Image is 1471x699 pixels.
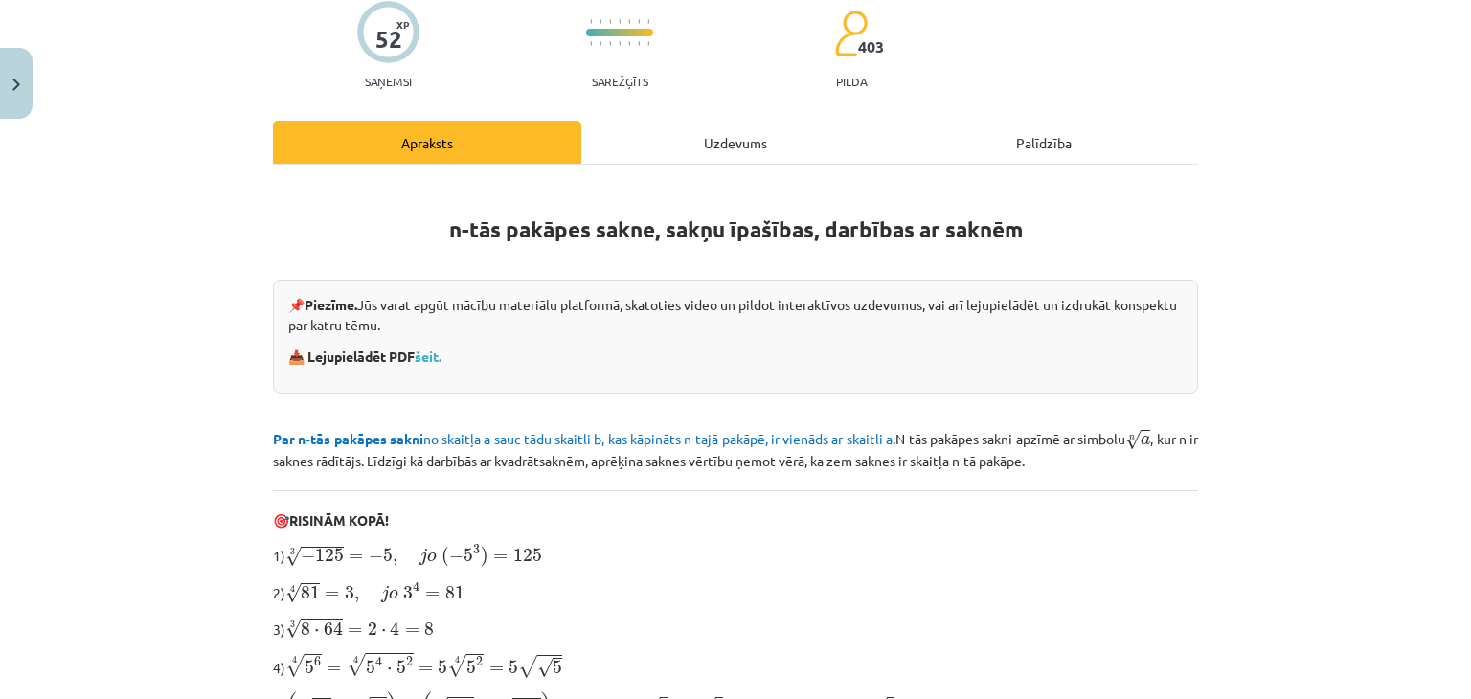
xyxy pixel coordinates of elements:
span: 64 [324,621,343,636]
b: Par n-tās pakāpes sakni [273,430,423,447]
img: icon-short-line-57e1e144782c952c97e751825c79c345078a6d821885a25fce030b3d8c18986b.svg [638,41,640,46]
span: 4 [375,656,382,666]
p: 📌 Jūs varat apgūt mācību materiālu platformā, skatoties video un pildot interaktīvos uzdevumus, v... [288,295,1183,335]
span: = [348,627,362,635]
span: 5 [553,661,562,674]
span: √ [285,654,305,677]
span: 5 [509,661,518,674]
span: 8 [301,622,310,636]
span: √ [518,655,537,678]
img: icon-short-line-57e1e144782c952c97e751825c79c345078a6d821885a25fce030b3d8c18986b.svg [628,19,630,24]
span: √ [347,653,366,676]
span: XP [396,19,409,30]
p: 🎯 [273,510,1198,530]
span: 4 [390,621,399,636]
p: 2) [273,579,1198,604]
span: 125 [315,549,344,562]
p: Saņemsi [357,75,419,88]
span: , [354,593,359,602]
span: − [449,550,464,563]
img: icon-short-line-57e1e144782c952c97e751825c79c345078a6d821885a25fce030b3d8c18986b.svg [590,19,592,24]
span: √ [447,654,466,677]
span: √ [285,547,301,567]
img: icon-short-line-57e1e144782c952c97e751825c79c345078a6d821885a25fce030b3d8c18986b.svg [590,41,592,46]
span: 125 [513,549,542,562]
span: 403 [858,38,884,56]
span: 81 [301,586,320,599]
img: icon-short-line-57e1e144782c952c97e751825c79c345078a6d821885a25fce030b3d8c18986b.svg [619,41,621,46]
span: 3 [473,545,480,554]
img: icon-short-line-57e1e144782c952c97e751825c79c345078a6d821885a25fce030b3d8c18986b.svg [609,41,611,46]
span: = [327,665,341,673]
img: icon-short-line-57e1e144782c952c97e751825c79c345078a6d821885a25fce030b3d8c18986b.svg [609,19,611,24]
span: = [419,665,433,673]
span: 5 [438,661,447,674]
span: no skaitļa a sauc tādu skaitli b, kas kāpināts n-tajā pakāpē, ir vienāds ar skaitli a. [273,430,895,447]
div: 52 [375,26,402,53]
p: Sarežģīts [592,75,648,88]
span: ⋅ [381,629,386,635]
span: − [369,550,383,563]
span: √ [537,658,553,678]
p: 4) [273,651,1198,679]
div: Apraksts [273,121,581,164]
span: = [325,591,339,598]
span: o [389,590,398,599]
span: 81 [445,586,464,599]
span: a [1141,436,1150,445]
span: 5 [466,661,476,674]
b: RISINĀM KOPĀ! [289,511,389,529]
span: 4 [413,582,419,593]
img: icon-short-line-57e1e144782c952c97e751825c79c345078a6d821885a25fce030b3d8c18986b.svg [638,19,640,24]
span: o [427,552,437,562]
strong: 📥 Lejupielādēt PDF [288,348,444,365]
span: √ [285,583,301,603]
span: j [419,548,427,565]
span: = [489,665,504,673]
span: 8 [424,622,434,636]
span: 2 [476,657,483,666]
span: − [301,550,315,563]
span: 5 [464,549,473,562]
span: , [393,555,397,565]
span: 5 [383,549,393,562]
span: ⋅ [314,629,319,635]
img: icon-short-line-57e1e144782c952c97e751825c79c345078a6d821885a25fce030b3d8c18986b.svg [628,41,630,46]
span: j [381,585,389,602]
span: = [425,591,440,598]
span: √ [1125,430,1141,450]
span: ( [441,547,449,567]
p: 3) [273,616,1198,640]
strong: Piezīme. [305,296,357,313]
img: icon-short-line-57e1e144782c952c97e751825c79c345078a6d821885a25fce030b3d8c18986b.svg [600,41,601,46]
p: 1) [273,542,1198,568]
span: 5 [396,661,406,674]
span: 3 [345,586,354,599]
span: 2 [368,622,377,636]
div: Uzdevums [581,121,890,164]
span: = [349,553,363,561]
span: 2 [406,657,413,666]
span: ⋅ [387,667,392,673]
img: icon-short-line-57e1e144782c952c97e751825c79c345078a6d821885a25fce030b3d8c18986b.svg [600,19,601,24]
span: 6 [314,657,321,666]
span: 5 [366,661,375,674]
p: N-tās pakāpes sakni apzīmē ar simbolu , kur n ir saknes rādītājs. Līdzīgi kā darbībās ar kvadrāts... [273,425,1198,471]
img: icon-short-line-57e1e144782c952c97e751825c79c345078a6d821885a25fce030b3d8c18986b.svg [647,41,649,46]
img: icon-close-lesson-0947bae3869378f0d4975bcd49f059093ad1ed9edebbc8119c70593378902aed.svg [12,79,20,91]
img: icon-short-line-57e1e144782c952c97e751825c79c345078a6d821885a25fce030b3d8c18986b.svg [619,19,621,24]
p: pilda [836,75,867,88]
img: students-c634bb4e5e11cddfef0936a35e636f08e4e9abd3cc4e673bd6f9a4125e45ecb1.svg [834,10,868,57]
span: 3 [403,586,413,599]
a: šeit. [415,348,441,365]
span: √ [285,619,301,639]
span: 5 [305,661,314,674]
div: Palīdzība [890,121,1198,164]
span: = [405,627,419,635]
span: = [493,553,508,561]
span: ) [481,547,488,567]
strong: n-tās pakāpes sakne, sakņu īpašības, darbības ar saknēm [449,215,1023,243]
img: icon-short-line-57e1e144782c952c97e751825c79c345078a6d821885a25fce030b3d8c18986b.svg [647,19,649,24]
